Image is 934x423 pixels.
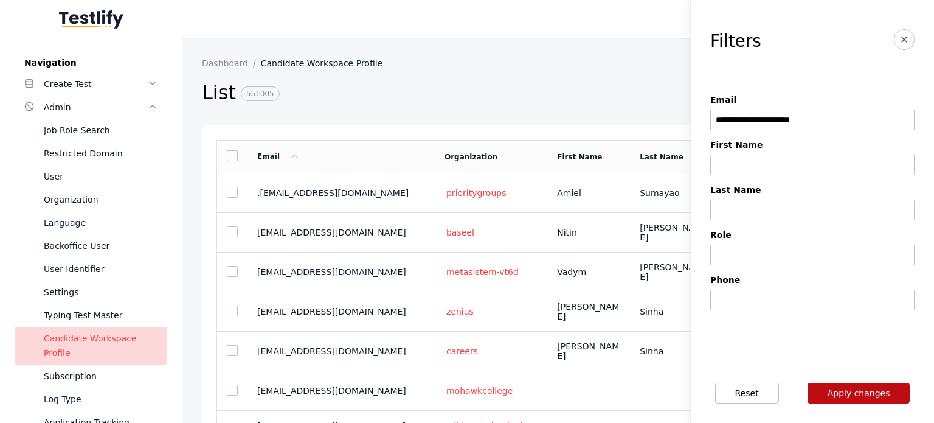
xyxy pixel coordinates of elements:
[640,153,683,161] a: Last Name
[241,86,280,101] span: 551005
[44,331,157,360] div: Candidate Workspace Profile
[44,77,148,91] div: Create Test
[202,58,261,68] a: Dashboard
[44,192,157,207] div: Organization
[44,369,157,383] div: Subscription
[261,58,393,68] a: Candidate Workspace Profile
[640,188,703,198] section: Sumayao
[44,215,157,230] div: Language
[44,308,157,323] div: Typing Test Master
[557,188,620,198] section: Amiel
[44,262,157,276] div: User Identifier
[445,385,514,396] a: mohawkcollege
[808,383,910,404] button: Apply changes
[445,227,476,238] a: baseel
[44,285,157,299] div: Settings
[15,304,167,327] a: Typing Test Master
[15,365,167,388] a: Subscription
[44,169,157,184] div: User
[710,95,915,105] label: Email
[715,383,779,404] button: Reset
[710,140,915,150] label: First Name
[257,188,425,198] section: .[EMAIL_ADDRESS][DOMAIN_NAME]
[15,165,167,188] a: User
[640,223,703,242] section: [PERSON_NAME]
[44,239,157,253] div: Backoffice User
[44,392,157,407] div: Log Type
[445,187,508,198] a: prioritygroups
[44,100,148,114] div: Admin
[15,211,167,234] a: Language
[445,153,497,161] a: Organization
[257,267,425,277] section: [EMAIL_ADDRESS][DOMAIN_NAME]
[640,307,703,316] section: Sinha
[15,119,167,142] a: Job Role Search
[257,346,425,356] section: [EMAIL_ADDRESS][DOMAIN_NAME]
[710,275,915,285] label: Phone
[15,234,167,257] a: Backoffice User
[557,302,620,321] section: [PERSON_NAME]
[557,228,620,237] section: Nitin
[257,307,425,316] section: [EMAIL_ADDRESS][DOMAIN_NAME]
[257,228,425,237] section: [EMAIL_ADDRESS][DOMAIN_NAME]
[44,146,157,161] div: Restricted Domain
[44,123,157,138] div: Job Role Search
[557,341,620,361] section: [PERSON_NAME]
[15,257,167,281] a: User Identifier
[15,388,167,411] a: Log Type
[15,281,167,304] a: Settings
[15,58,167,68] label: Navigation
[557,267,620,277] section: Vadym
[710,185,915,195] label: Last Name
[59,10,123,29] img: Testlify - Backoffice
[202,80,725,106] h2: List
[640,262,703,282] section: [PERSON_NAME]
[710,32,761,51] h3: Filters
[445,346,480,357] a: careers
[640,346,703,356] section: Sinha
[445,306,476,317] a: zenius
[257,386,425,396] section: [EMAIL_ADDRESS][DOMAIN_NAME]
[557,153,602,161] a: First Name
[15,188,167,211] a: Organization
[710,230,915,240] label: Role
[15,327,167,365] a: Candidate Workspace Profile
[257,152,299,161] a: Email
[15,142,167,165] a: Restricted Domain
[445,267,521,278] a: metasistem-vt6d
